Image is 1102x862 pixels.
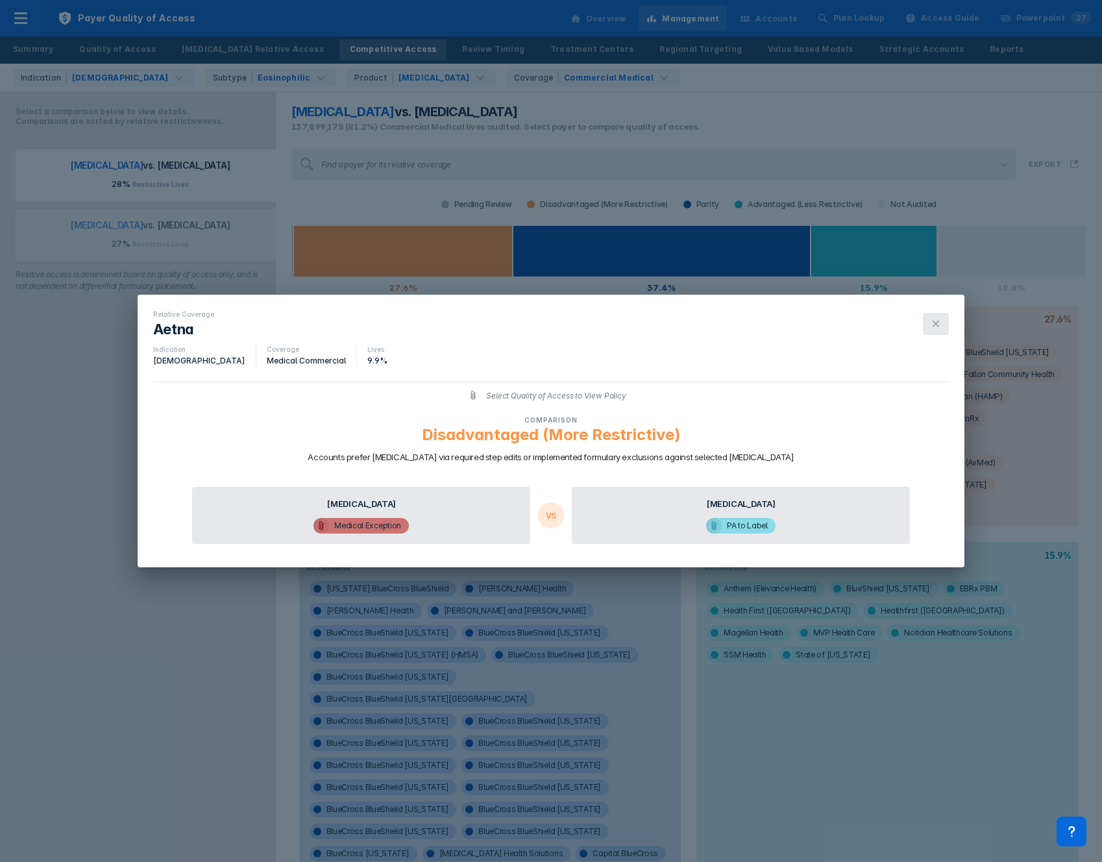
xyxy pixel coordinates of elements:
div: [DEMOGRAPHIC_DATA] [153,356,245,366]
span: Accounts prefer [MEDICAL_DATA] via required step edits or implemented formulary exclusions agains... [308,450,794,463]
h1: Aetna [153,321,214,338]
div: Lives [367,345,387,353]
div: 9.9% [367,356,387,366]
div: Contact Support [1057,817,1086,846]
div: VS [538,502,564,528]
span: [MEDICAL_DATA] [326,497,396,510]
span: [MEDICAL_DATA] [706,497,776,510]
span: comparison [524,416,578,424]
div: Medical Exception [334,518,401,534]
span: Disadvantaged (More Restrictive) [422,425,681,444]
div: Indication [153,345,245,353]
div: Coverage [267,345,346,353]
div: PA to Label [727,518,768,534]
span: Select Quality of Access to View Policy [478,391,634,400]
div: Relative Coverage [153,310,214,318]
div: Medical Commercial [267,356,346,366]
